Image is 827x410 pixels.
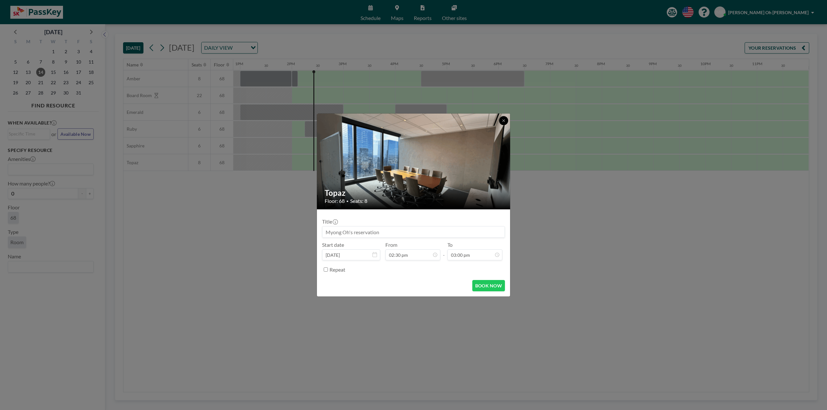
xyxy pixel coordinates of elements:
[322,242,344,248] label: Start date
[385,242,397,248] label: From
[472,280,505,291] button: BOOK NOW
[346,199,349,204] span: •
[325,198,345,204] span: Floor: 68
[317,107,511,216] img: 537.gif
[325,188,503,198] h2: Topaz
[330,266,345,273] label: Repeat
[350,198,367,204] span: Seats: 8
[322,218,337,225] label: Title
[443,244,445,258] span: -
[447,242,453,248] label: To
[322,226,505,237] input: Myong Oh's reservation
